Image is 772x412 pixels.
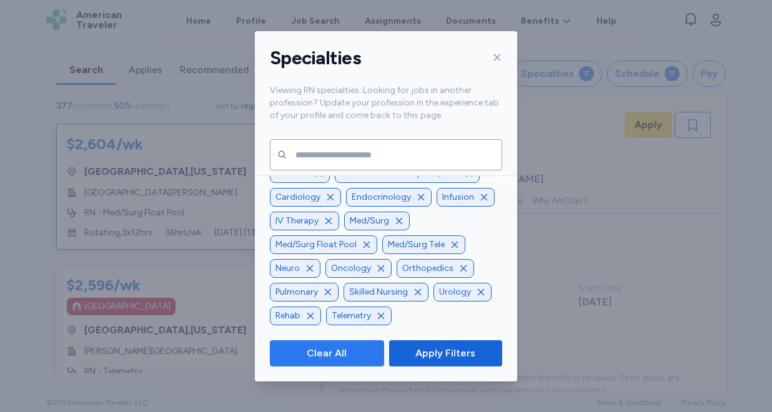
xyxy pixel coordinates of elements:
[389,340,502,366] button: Apply Filters
[402,262,453,275] span: Orthopedics
[275,310,300,322] span: Rehab
[275,191,320,204] span: Cardiology
[307,346,347,361] span: Clear All
[331,262,371,275] span: Oncology
[270,46,361,70] h1: Specialties
[270,340,384,366] button: Clear All
[352,191,411,204] span: Endocrinology
[350,215,389,227] span: Med/Surg
[349,286,408,298] span: Skilled Nursing
[255,84,517,137] div: Viewing RN specialties. Looking for jobs in another profession? Update your profession in the exp...
[442,191,474,204] span: Infusion
[275,215,319,227] span: IV Therapy
[415,346,475,361] span: Apply Filters
[275,238,357,251] span: Med/Surg Float Pool
[439,286,471,298] span: Urology
[388,238,445,251] span: Med/Surg Tele
[275,286,318,298] span: Pulmonary
[332,310,371,322] span: Telemetry
[275,262,300,275] span: Neuro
